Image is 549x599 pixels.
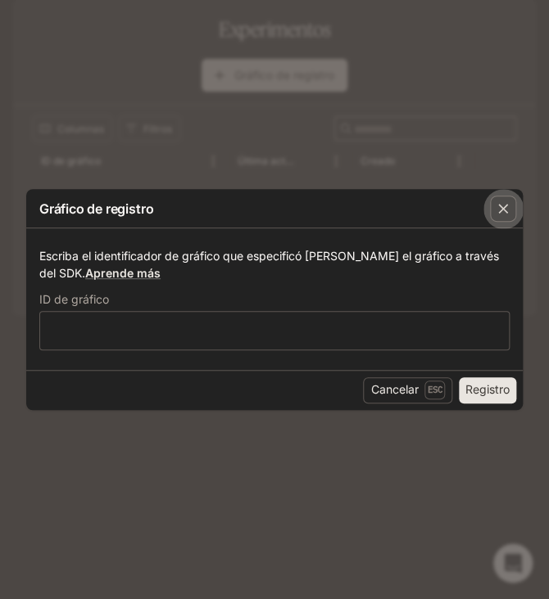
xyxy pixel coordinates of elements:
p: Esc [424,381,445,399]
button: Registro [459,377,516,403]
p: Escriba el identificador de gráfico que especificó [PERSON_NAME] el gráfico a través del SDK. [39,248,510,281]
p: Gráfico de registro [39,199,153,218]
p: ID de gráfico [39,294,109,305]
font: Cancelar [370,380,418,400]
button: CancelarEsc [363,377,452,403]
a: Aprende más [85,266,161,280]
